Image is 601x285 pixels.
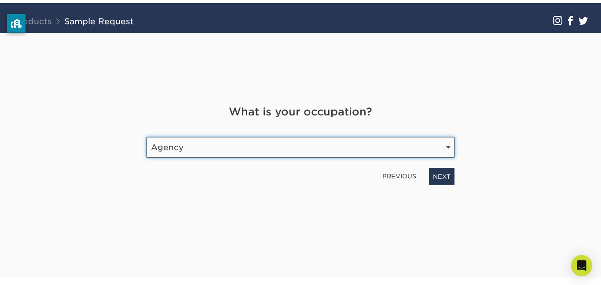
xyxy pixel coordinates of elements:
a: Sample Request [64,16,134,26]
div: Open Intercom Messenger [571,255,592,276]
a: PREVIOUS [379,169,420,183]
a: NEXT [429,168,454,185]
a: Products [13,16,52,26]
h4: What is your occupation? [147,104,454,120]
button: privacy banner [7,14,26,33]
